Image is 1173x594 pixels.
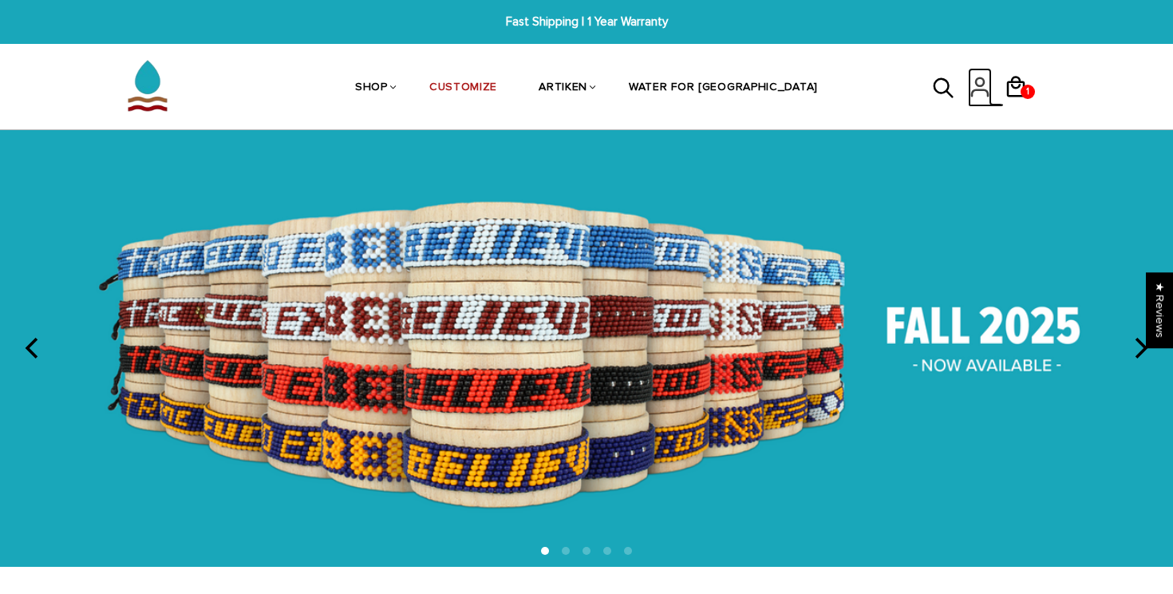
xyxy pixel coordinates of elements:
span: 1 [1022,81,1033,103]
a: 1 [1004,104,1040,106]
a: CUSTOMIZE [429,46,497,131]
div: Click to open Judge.me floating reviews tab [1146,272,1173,348]
a: ARTIKEN [539,46,587,131]
span: Fast Shipping | 1 Year Warranty [361,13,812,31]
button: previous [16,331,51,366]
a: WATER FOR [GEOGRAPHIC_DATA] [629,46,818,131]
button: next [1122,331,1157,366]
a: SHOP [355,46,388,131]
